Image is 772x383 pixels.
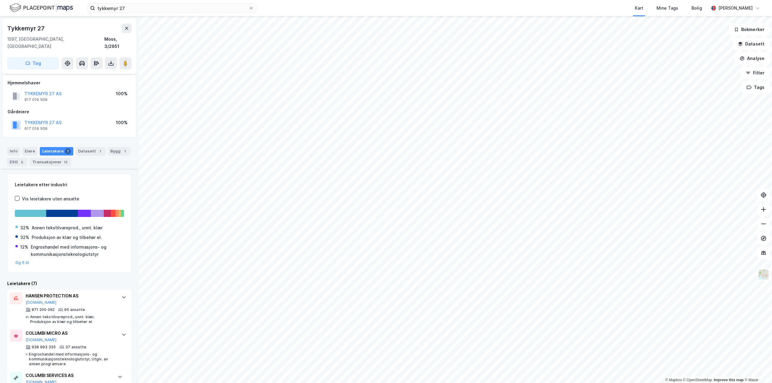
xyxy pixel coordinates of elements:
div: ESG [7,158,27,166]
a: Improve this map [714,378,744,382]
div: Annen tekstilvareprod., unnt. klær, Produksjon av klær og tilbehør el. [30,315,115,324]
button: Analyse [735,52,770,64]
div: 1597, [GEOGRAPHIC_DATA], [GEOGRAPHIC_DATA] [7,36,104,50]
input: Søk på adresse, matrikkel, gårdeiere, leietakere eller personer [95,4,249,13]
div: [PERSON_NAME] [718,5,753,12]
button: Filter [741,67,770,79]
div: Datasett [76,147,106,155]
div: 917 019 509 [24,126,47,131]
div: 7 [65,148,71,154]
div: 32% [20,224,29,231]
div: 5 [19,159,25,165]
button: [DOMAIN_NAME] [26,337,57,342]
button: Bokmerker [729,24,770,36]
div: Engroshandel med informasjons- og kommunikasjonsteknologiutstyr [31,243,123,258]
div: 12% [20,243,28,251]
button: [DOMAIN_NAME] [26,300,57,305]
div: Eiere [22,147,37,155]
div: 12 [63,159,69,165]
div: Produksjon av klær og tilbehør el. [32,234,102,241]
img: Z [758,269,769,280]
button: Datasett [733,38,770,50]
div: Tykkemyr 27 [7,24,46,33]
div: 100% [116,90,128,97]
div: 32% [20,234,29,241]
div: 100% [116,119,128,126]
div: 917 019 509 [24,97,47,102]
div: Leietakere [40,147,73,155]
div: Leietakere (7) [7,280,131,287]
div: Leietakere etter industri [15,181,124,188]
div: 1 [97,148,103,154]
button: Og 6 til [15,260,29,265]
div: COLUMBI MICRO AS [26,330,115,337]
div: 871 200 092 [32,307,55,312]
div: Transaksjoner [30,158,71,166]
div: COLUMBI SERVICES AS [26,372,112,379]
div: 37 ansatte [65,345,86,350]
div: Kontrollprogram for chat [742,354,772,383]
button: Tag [7,57,59,69]
div: Kart [635,5,643,12]
div: 95 ansatte [64,307,85,312]
div: Mine Tags [657,5,678,12]
div: Engroshandel med informasjons- og kommunikasjonsteknologiutstyr, Utgiv. av annen programvare [29,352,115,366]
a: OpenStreetMap [683,378,712,382]
div: Bygg [108,147,130,155]
div: Annen tekstilvareprod., unnt. klær [32,224,103,231]
div: 938 993 335 [32,345,56,350]
div: Hjemmelshaver [8,79,131,86]
div: Bolig [691,5,702,12]
div: 1 [122,148,128,154]
div: Vis leietakere uten ansatte [22,195,79,202]
img: logo.f888ab2527a4732fd821a326f86c7f29.svg [10,3,73,13]
iframe: Chat Widget [742,354,772,383]
div: Info [7,147,20,155]
button: Tags [742,81,770,93]
div: HANSEN PROTECTION AS [26,292,115,300]
div: Gårdeiere [8,108,131,115]
a: Mapbox [665,378,682,382]
div: Moss, 3/2951 [104,36,131,50]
